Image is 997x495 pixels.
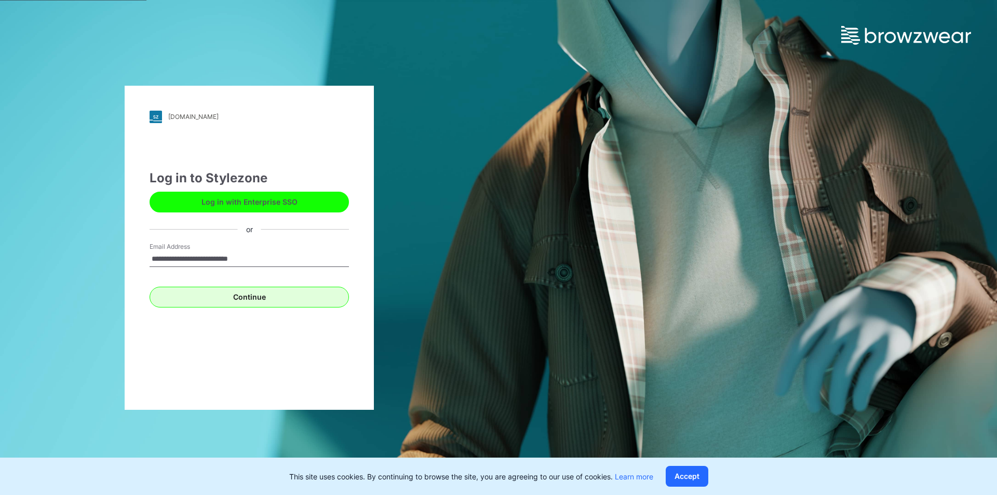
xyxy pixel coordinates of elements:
[238,224,261,235] div: or
[150,287,349,307] button: Continue
[150,192,349,212] button: Log in with Enterprise SSO
[150,111,349,123] a: [DOMAIN_NAME]
[168,113,219,121] div: [DOMAIN_NAME]
[150,169,349,188] div: Log in to Stylezone
[150,242,222,251] label: Email Address
[666,466,708,487] button: Accept
[150,111,162,123] img: stylezone-logo.562084cfcfab977791bfbf7441f1a819.svg
[841,26,971,45] img: browzwear-logo.e42bd6dac1945053ebaf764b6aa21510.svg
[615,472,653,481] a: Learn more
[289,471,653,482] p: This site uses cookies. By continuing to browse the site, you are agreeing to our use of cookies.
